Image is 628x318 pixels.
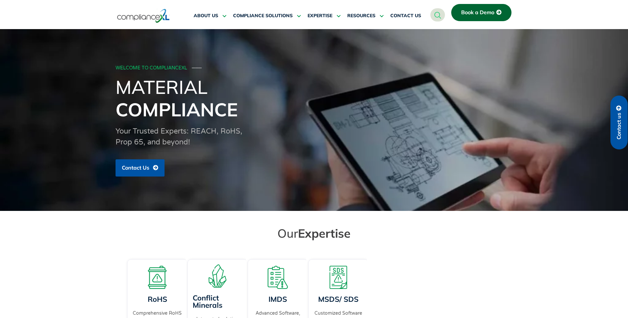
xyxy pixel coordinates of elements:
[206,264,229,288] img: A representation of minerals
[233,13,293,19] span: COMPLIANCE SOLUTIONS
[390,8,421,24] a: CONTACT US
[461,10,494,16] span: Book a Demo
[233,8,301,24] a: COMPLIANCE SOLUTIONS
[318,295,359,304] a: MSDS/ SDS
[347,8,384,24] a: RESOURCES
[116,159,165,177] a: Contact Us
[390,13,421,19] span: CONTACT US
[268,295,287,304] a: IMDS
[122,165,149,171] span: Contact Us
[129,226,500,241] h2: Our
[347,13,375,19] span: RESOURCES
[327,266,350,289] img: A warning board with SDS displaying
[146,266,169,289] img: A board with a warning sign
[194,13,218,19] span: ABOUT US
[298,226,351,241] span: Expertise
[116,127,242,146] span: Your Trusted Experts: REACH, RoHS, Prop 65, and beyond!
[116,98,238,121] span: Compliance
[610,96,628,149] a: Contact us
[116,65,511,71] div: WELCOME TO COMPLIANCEXL
[308,8,341,24] a: EXPERTISE
[117,8,170,23] img: logo-one.svg
[192,65,202,71] span: ───
[266,266,289,289] img: A list board with a warning
[147,295,167,304] a: RoHS
[193,293,222,310] a: Conflict Minerals
[451,4,511,21] a: Book a Demo
[616,113,622,139] span: Contact us
[430,8,445,21] a: navsearch-button
[116,76,513,121] h1: Material
[308,13,332,19] span: EXPERTISE
[194,8,226,24] a: ABOUT US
